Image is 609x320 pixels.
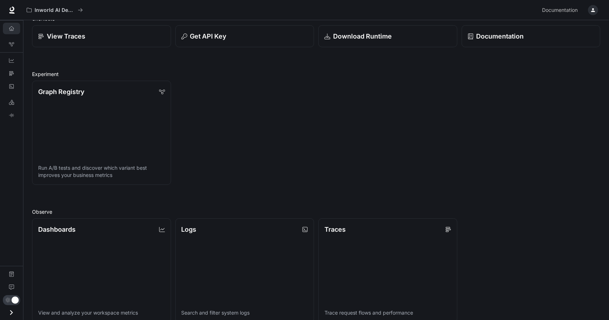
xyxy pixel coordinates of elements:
[324,309,451,316] p: Trace request flows and performance
[12,296,19,304] span: Dark mode toggle
[3,110,20,121] a: TTS Playground
[32,70,600,78] h2: Experiment
[182,225,197,234] p: Logs
[38,164,165,179] p: Run A/B tests and discover which variant best improves your business metrics
[175,25,314,47] button: Get API Key
[324,225,346,234] p: Traces
[32,25,171,47] a: View Traces
[3,97,20,108] a: LLM Playground
[3,268,20,280] a: Documentation
[38,87,84,97] p: Graph Registry
[3,281,20,293] a: Feedback
[333,31,392,41] p: Download Runtime
[3,81,20,92] a: Logs
[38,225,76,234] p: Dashboards
[182,309,308,316] p: Search and filter system logs
[539,3,583,17] a: Documentation
[3,55,20,66] a: Dashboards
[38,309,165,316] p: View and analyze your workspace metrics
[190,31,227,41] p: Get API Key
[318,25,457,47] a: Download Runtime
[3,305,19,320] button: Open drawer
[476,31,524,41] p: Documentation
[47,31,85,41] p: View Traces
[3,68,20,79] a: Traces
[462,25,601,47] a: Documentation
[32,208,600,215] h2: Observe
[23,3,86,17] button: All workspaces
[3,23,20,34] a: Overview
[542,6,578,15] span: Documentation
[32,81,171,185] a: Graph RegistryRun A/B tests and discover which variant best improves your business metrics
[35,7,75,13] p: Inworld AI Demos
[3,39,20,50] a: Graph Registry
